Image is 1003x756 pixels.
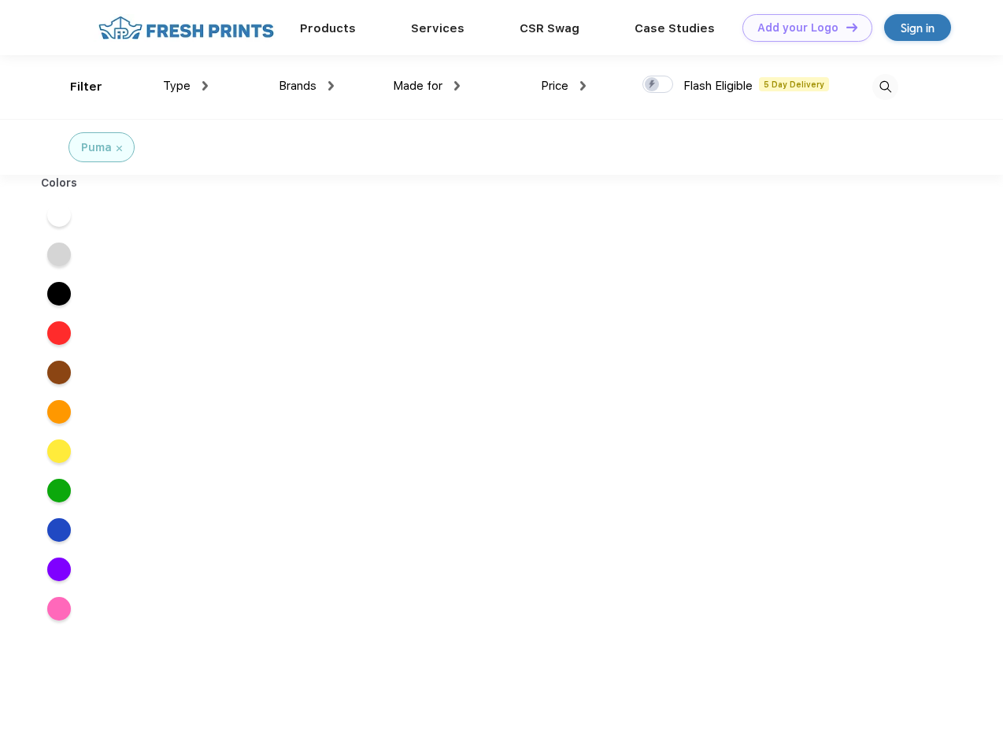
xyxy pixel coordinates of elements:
[29,175,90,191] div: Colors
[683,79,753,93] span: Flash Eligible
[846,23,857,31] img: DT
[163,79,191,93] span: Type
[70,78,102,96] div: Filter
[757,21,838,35] div: Add your Logo
[393,79,442,93] span: Made for
[411,21,464,35] a: Services
[580,81,586,91] img: dropdown.png
[520,21,579,35] a: CSR Swag
[328,81,334,91] img: dropdown.png
[759,77,829,91] span: 5 Day Delivery
[279,79,316,93] span: Brands
[300,21,356,35] a: Products
[541,79,568,93] span: Price
[81,139,112,156] div: Puma
[202,81,208,91] img: dropdown.png
[454,81,460,91] img: dropdown.png
[901,19,935,37] div: Sign in
[117,146,122,151] img: filter_cancel.svg
[94,14,279,42] img: fo%20logo%202.webp
[872,74,898,100] img: desktop_search.svg
[884,14,951,41] a: Sign in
